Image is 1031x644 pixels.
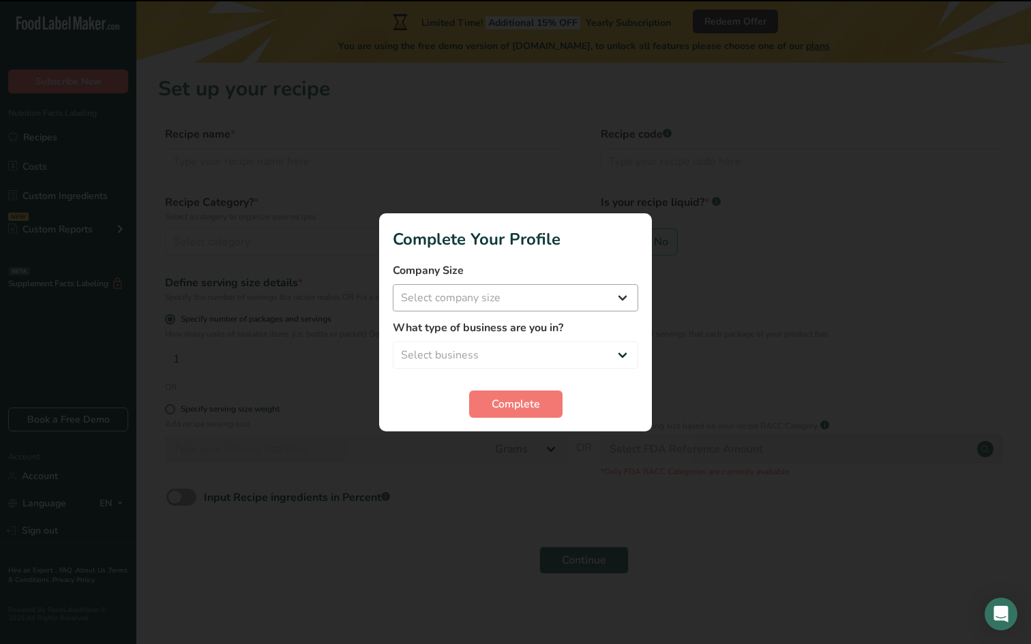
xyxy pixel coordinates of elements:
label: What type of business are you in? [393,320,638,336]
span: Complete [492,396,540,412]
label: Company Size [393,262,638,279]
div: Open Intercom Messenger [985,598,1017,630]
h1: Complete Your Profile [393,227,638,251]
button: Complete [469,390,563,418]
